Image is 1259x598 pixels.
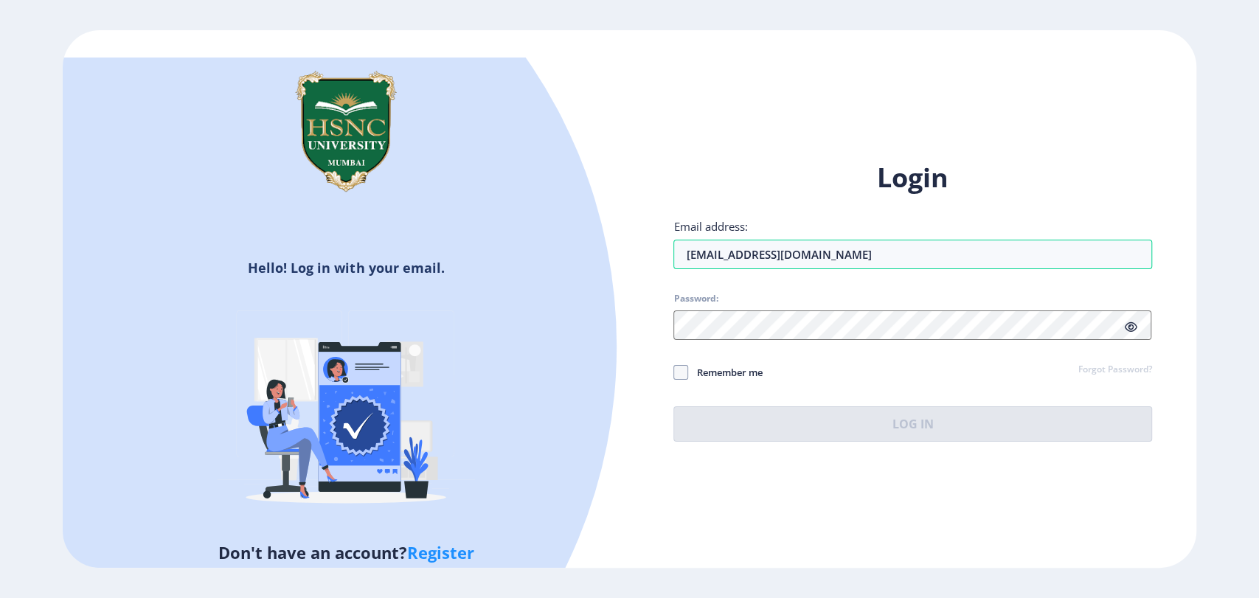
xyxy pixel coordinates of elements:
label: Password: [673,293,718,305]
a: Forgot Password? [1078,364,1152,377]
input: Email address [673,240,1151,269]
img: Verified-rafiki.svg [217,282,475,540]
label: Email address: [673,219,747,234]
button: Log In [673,406,1151,442]
h5: Don't have an account? [74,540,618,564]
span: Remember me [688,364,762,381]
img: hsnc.png [272,58,420,205]
h1: Login [673,160,1151,195]
a: Register [407,541,474,563]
